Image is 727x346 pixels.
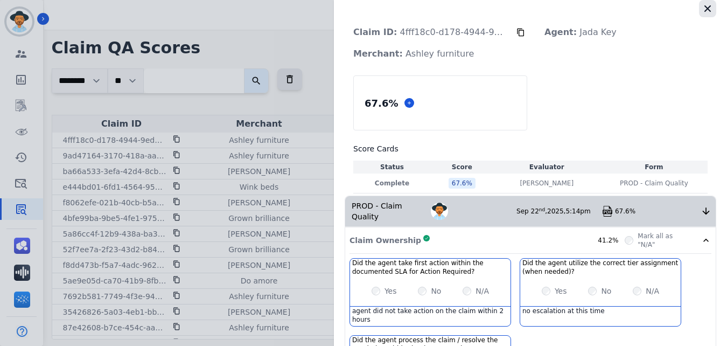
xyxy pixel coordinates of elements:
[522,259,679,276] h3: Did the agent utilize the correct tier assignment (when needed)?
[431,161,493,174] th: Score
[362,94,400,113] div: 67.6 %
[555,286,567,296] label: Yes
[638,232,688,249] label: Mark all as "N/A"
[345,43,483,65] p: Ashley furniture
[646,286,659,296] label: N/A
[449,178,476,189] div: 67.6 %
[493,161,600,174] th: Evaluator
[520,307,681,326] div: no escalation at this time
[565,207,590,215] span: 5:14pm
[544,27,577,37] strong: Agent:
[431,203,448,220] img: Avatar
[345,22,516,43] p: 4fff18c0-d178-4944-9edd-4bd24e48f8a5
[353,161,431,174] th: Status
[620,179,688,188] span: PROD - Claim Quality
[352,259,508,276] h3: Did the agent take first action within the documented SLA for Action Required?
[353,143,708,154] h3: Score Cards
[353,27,397,37] strong: Claim ID:
[598,236,625,245] div: 41.2%
[520,179,574,188] p: [PERSON_NAME]
[355,179,429,188] p: Complete
[536,22,625,43] p: Jada Key
[385,286,397,296] label: Yes
[539,207,545,212] sup: nd
[600,161,708,174] th: Form
[615,207,701,216] div: 67.6%
[516,207,602,216] div: Sep 22 , 2025 ,
[601,286,611,296] label: No
[349,235,421,246] p: Claim Ownership
[350,307,511,326] div: agent did not take action on the claim within 2 hours
[602,206,613,217] img: qa-pdf.svg
[345,196,431,226] div: PROD - Claim Quality
[353,49,403,59] strong: Merchant:
[431,286,441,296] label: No
[476,286,489,296] label: N/A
